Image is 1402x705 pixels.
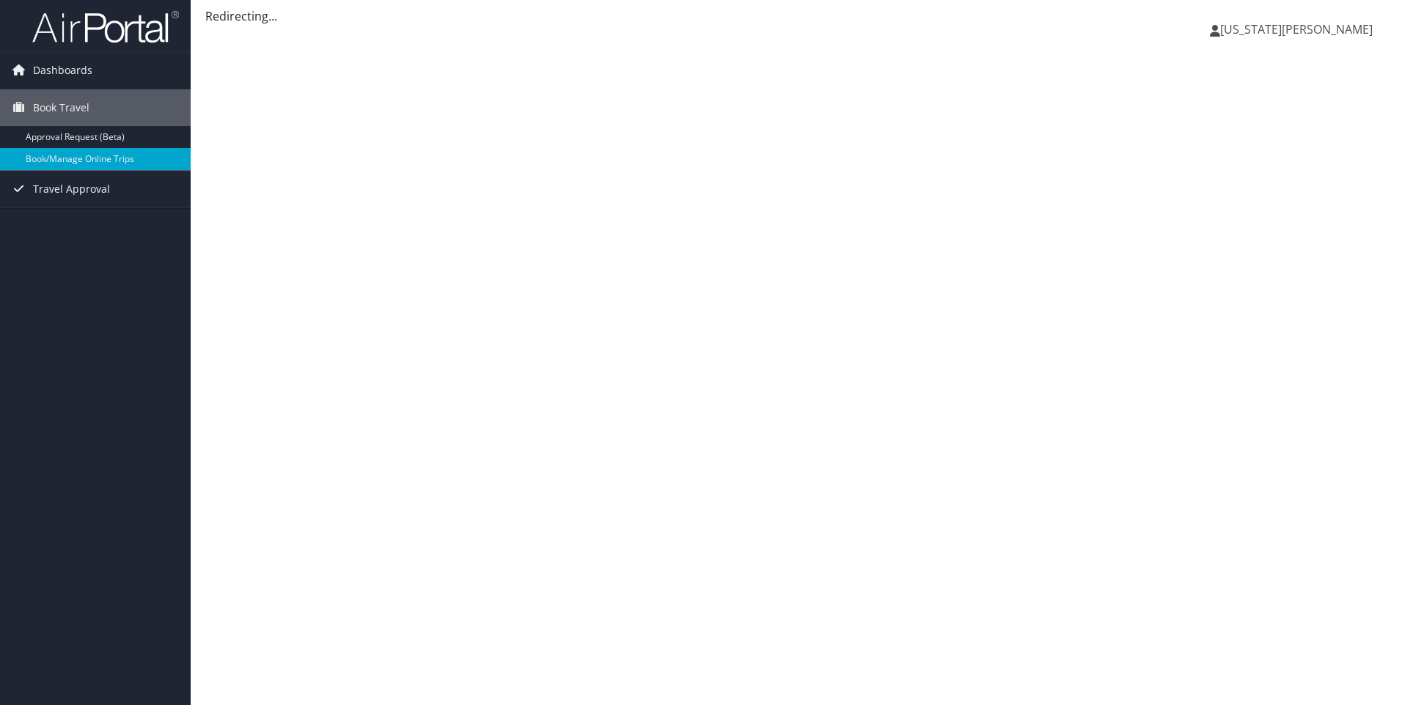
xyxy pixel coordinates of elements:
[33,52,92,89] span: Dashboards
[32,10,179,44] img: airportal-logo.png
[1210,7,1387,51] a: [US_STATE][PERSON_NAME]
[205,7,1387,25] div: Redirecting...
[33,89,89,126] span: Book Travel
[1220,21,1373,37] span: [US_STATE][PERSON_NAME]
[33,171,110,207] span: Travel Approval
